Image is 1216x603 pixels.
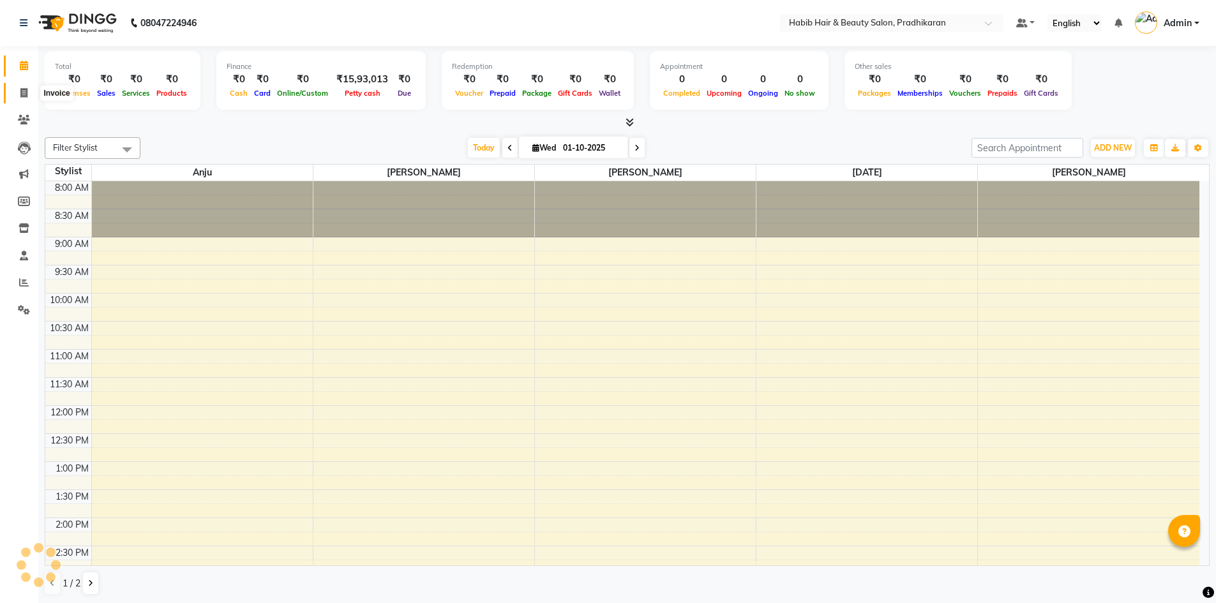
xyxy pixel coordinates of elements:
div: ₹0 [153,72,190,87]
div: Redemption [452,61,624,72]
span: Wed [529,143,559,153]
span: [PERSON_NAME] [535,165,756,181]
span: Cash [227,89,251,98]
span: Prepaid [486,89,519,98]
div: ₹0 [94,72,119,87]
span: Services [119,89,153,98]
button: ADD NEW [1091,139,1135,157]
div: ₹15,93,013 [331,72,393,87]
span: Gift Cards [555,89,596,98]
div: 8:00 AM [52,181,91,195]
input: Search Appointment [972,138,1083,158]
span: Admin [1164,17,1192,30]
input: 2025-10-01 [559,138,623,158]
div: 12:00 PM [48,406,91,419]
b: 08047224946 [140,5,197,41]
div: ₹0 [984,72,1021,87]
span: Filter Stylist [53,142,98,153]
span: Gift Cards [1021,89,1062,98]
div: Total [55,61,190,72]
div: ₹0 [55,72,94,87]
div: 0 [660,72,703,87]
div: 0 [781,72,818,87]
div: 2:30 PM [53,546,91,560]
span: [PERSON_NAME] [978,165,1199,181]
div: Appointment [660,61,818,72]
div: Invoice [40,86,73,101]
span: ADD NEW [1094,143,1132,153]
span: Products [153,89,190,98]
div: ₹0 [946,72,984,87]
span: Due [394,89,414,98]
div: ₹0 [519,72,555,87]
div: 11:30 AM [47,378,91,391]
div: ₹0 [486,72,519,87]
div: ₹0 [452,72,486,87]
span: Sales [94,89,119,98]
div: 0 [745,72,781,87]
div: ₹0 [274,72,331,87]
span: Today [468,138,500,158]
div: 12:30 PM [48,434,91,447]
div: 1:00 PM [53,462,91,475]
span: Upcoming [703,89,745,98]
span: Voucher [452,89,486,98]
div: 10:00 AM [47,294,91,307]
span: [DATE] [756,165,977,181]
div: 8:30 AM [52,209,91,223]
span: Ongoing [745,89,781,98]
span: No show [781,89,818,98]
div: ₹0 [119,72,153,87]
div: 0 [703,72,745,87]
div: Stylist [45,165,91,178]
span: Online/Custom [274,89,331,98]
div: ₹0 [855,72,894,87]
div: 9:00 AM [52,237,91,251]
span: Packages [855,89,894,98]
img: logo [33,5,120,41]
span: Vouchers [946,89,984,98]
div: ₹0 [894,72,946,87]
span: 1 / 2 [63,577,80,590]
div: Other sales [855,61,1062,72]
div: ₹0 [393,72,416,87]
span: Anju [92,165,313,181]
div: ₹0 [227,72,251,87]
div: ₹0 [251,72,274,87]
span: [PERSON_NAME] [313,165,534,181]
span: Memberships [894,89,946,98]
div: 9:30 AM [52,265,91,279]
div: ₹0 [555,72,596,87]
img: Admin [1135,11,1157,34]
div: ₹0 [596,72,624,87]
span: Package [519,89,555,98]
div: 10:30 AM [47,322,91,335]
div: ₹0 [1021,72,1062,87]
span: Petty cash [342,89,384,98]
div: 11:00 AM [47,350,91,363]
span: Completed [660,89,703,98]
span: Prepaids [984,89,1021,98]
span: Wallet [596,89,624,98]
div: Finance [227,61,416,72]
div: 1:30 PM [53,490,91,503]
span: Card [251,89,274,98]
div: 2:00 PM [53,518,91,532]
